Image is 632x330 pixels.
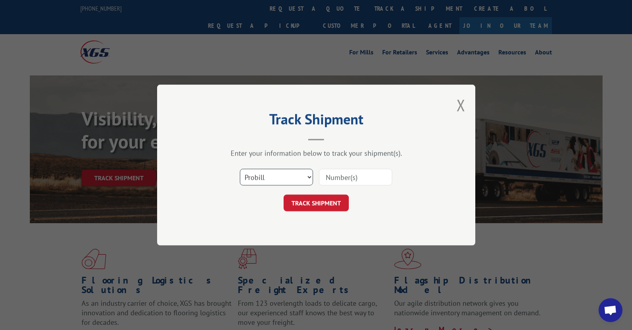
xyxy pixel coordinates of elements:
[457,95,465,116] button: Close modal
[284,195,349,211] button: TRACK SHIPMENT
[599,298,622,322] a: Open chat
[197,114,436,129] h2: Track Shipment
[197,149,436,158] div: Enter your information below to track your shipment(s).
[319,169,392,185] input: Number(s)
